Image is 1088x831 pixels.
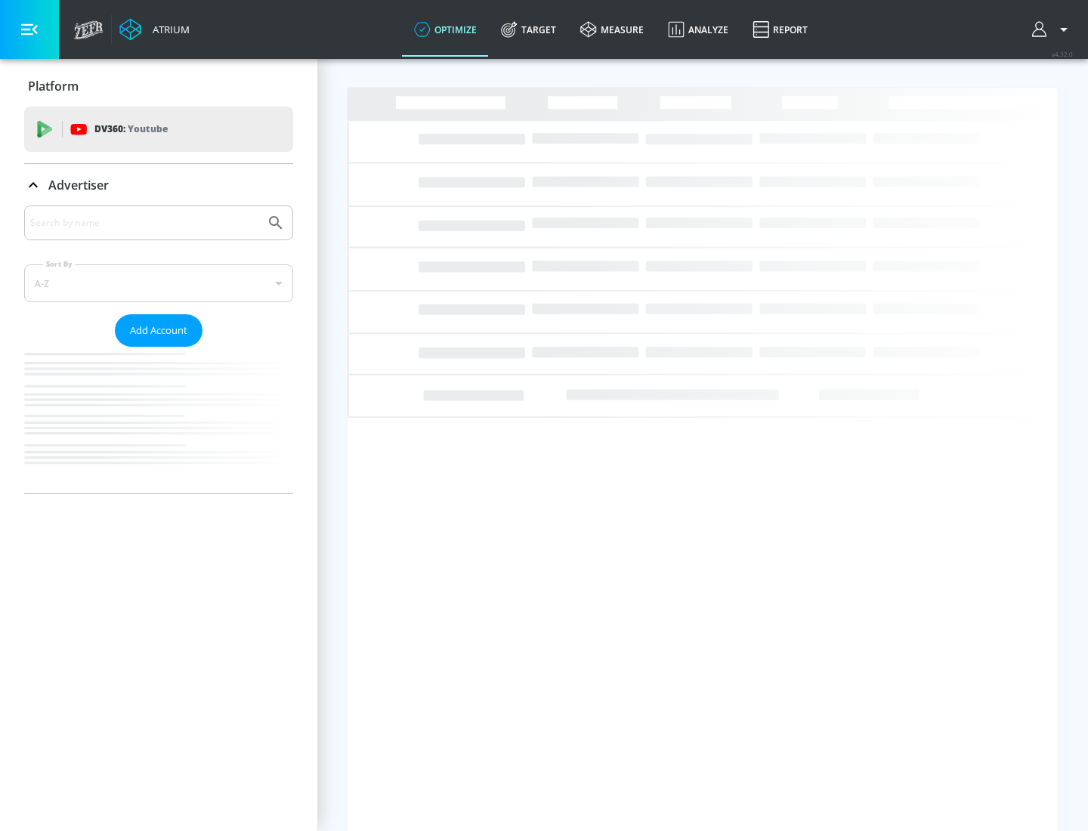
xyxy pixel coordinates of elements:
[740,2,820,57] a: Report
[24,164,293,206] div: Advertiser
[115,314,202,347] button: Add Account
[24,65,293,107] div: Platform
[1052,50,1073,58] span: v 4.32.0
[30,213,259,233] input: Search by name
[656,2,740,57] a: Analyze
[48,177,109,193] p: Advertiser
[94,121,168,137] p: DV360:
[24,347,293,493] nav: list of Advertiser
[119,18,190,41] a: Atrium
[147,23,190,36] div: Atrium
[24,107,293,152] div: DV360: Youtube
[24,264,293,302] div: A-Z
[28,78,79,94] p: Platform
[128,121,168,137] p: Youtube
[402,2,489,57] a: optimize
[568,2,656,57] a: measure
[43,259,76,269] label: Sort By
[489,2,568,57] a: Target
[24,205,293,493] div: Advertiser
[130,322,187,339] span: Add Account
